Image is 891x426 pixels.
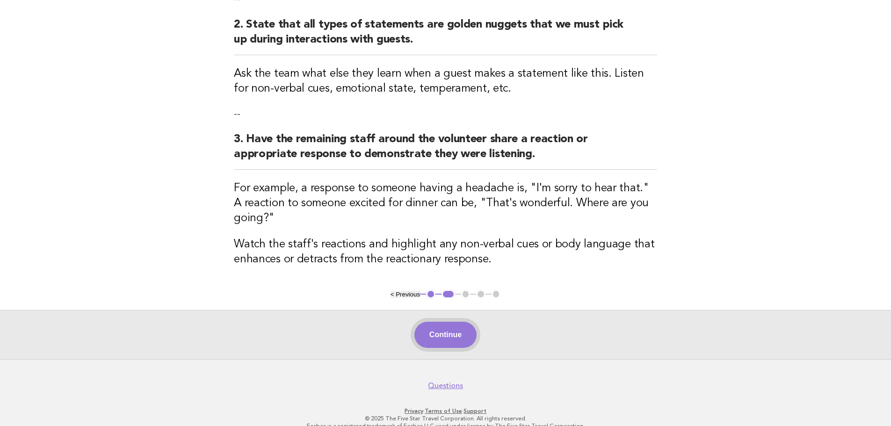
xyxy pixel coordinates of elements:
h2: 2. State that all types of statements are golden nuggets that we must pick up during interactions... [234,17,657,55]
h3: Ask the team what else they learn when a guest makes a statement like this. Listen for non-verbal... [234,66,657,96]
button: Continue [414,322,477,348]
button: < Previous [391,291,420,298]
p: · · [159,407,732,415]
a: Terms of Use [425,408,462,414]
a: Questions [428,381,463,390]
h3: For example, a response to someone having a headache is, "I'm sorry to hear that." A reaction to ... [234,181,657,226]
p: -- [234,108,657,121]
h2: 3. Have the remaining staff around the volunteer share a reaction or appropriate response to demo... [234,132,657,170]
a: Support [464,408,486,414]
p: © 2025 The Five Star Travel Corporation. All rights reserved. [159,415,732,422]
button: 1 [426,289,435,299]
button: 2 [442,289,455,299]
a: Privacy [405,408,423,414]
h3: Watch the staff's reactions and highlight any non-verbal cues or body language that enhances or d... [234,237,657,267]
